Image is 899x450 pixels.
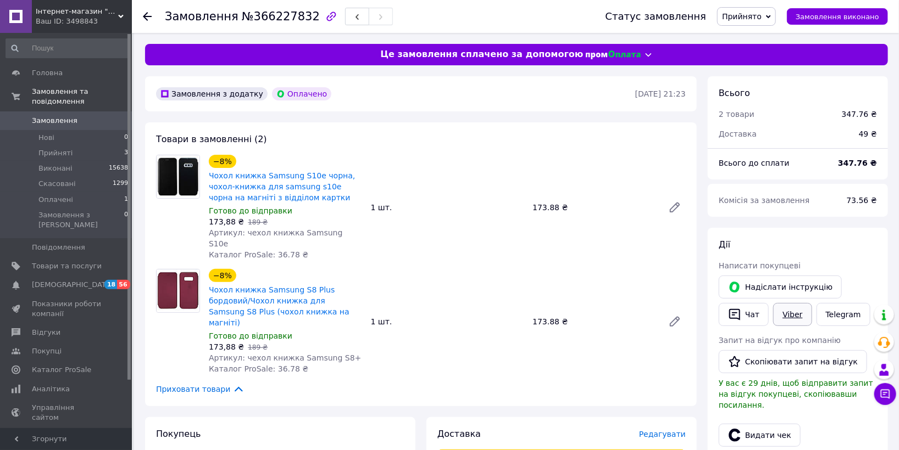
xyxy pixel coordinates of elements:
span: Доставка [719,130,757,138]
span: Аналітика [32,384,70,394]
span: 0 [124,133,128,143]
button: Замовлення виконано [787,8,888,25]
a: Чохол книжка Samsung S10e чорна, чохол-книжка для samsung s10e чорна на магніті з відділом картки [209,171,355,202]
span: Готово до відправки [209,206,292,215]
span: [DEMOGRAPHIC_DATA] [32,280,113,290]
span: Замовлення з [PERSON_NAME] [38,210,124,230]
span: Артикул: чехол книжка Samsung S8+ [209,353,362,362]
span: Запит на відгук про компанію [719,336,841,345]
span: Готово до відправки [209,331,292,340]
div: −8% [209,269,236,282]
div: Замовлення з додатку [156,87,268,100]
span: Всього до сплати [719,159,790,167]
div: Повернутися назад [143,11,152,22]
span: Товари в замовленні (2) [156,134,267,144]
span: У вас є 29 днів, щоб відправити запит на відгук покупцеві, скопіювавши посилання. [719,379,873,409]
span: Замовлення та повідомлення [32,87,132,106]
span: Це замовлення сплачено за допомогою [380,48,583,61]
span: Покупець [156,429,201,439]
span: Комісія за замовлення [719,196,810,205]
span: Артикул: чехол книжка Samsung S10e [209,228,343,248]
div: 173.88 ₴ [528,200,659,215]
span: Покупці [32,346,62,356]
span: Дії [719,239,730,250]
span: Показники роботи компанії [32,299,102,319]
span: Інтернет-магазин "Caseya" [36,7,118,16]
span: 173,88 ₴ [209,342,244,351]
a: Telegram [817,303,870,326]
span: 0 [124,210,128,230]
time: [DATE] 21:23 [635,89,686,98]
span: Приховати товари [156,383,245,395]
span: Відгуки [32,328,60,337]
span: Замовлення [165,10,238,23]
span: Прийнято [722,12,762,21]
span: 56 [117,280,130,289]
span: Доставка [437,429,481,439]
div: Ваш ID: 3498843 [36,16,132,26]
button: Видати чек [719,424,801,447]
span: 173,88 ₴ [209,217,244,226]
span: 189 ₴ [248,344,268,351]
span: 189 ₴ [248,218,268,226]
div: 49 ₴ [852,122,884,146]
span: Каталог ProSale: 36.78 ₴ [209,364,308,373]
span: Каталог ProSale [32,365,91,375]
span: Виконані [38,164,73,173]
span: Замовлення виконано [796,13,879,21]
span: №366227832 [242,10,320,23]
div: 173.88 ₴ [528,314,659,329]
span: Товари та послуги [32,261,102,271]
span: 1299 [113,179,128,189]
span: Прийняті [38,148,73,158]
div: 1 шт. [367,314,529,329]
a: Редагувати [664,196,686,218]
a: Редагувати [664,311,686,333]
span: Каталог ProSale: 36.78 ₴ [209,250,308,259]
span: 1 [124,195,128,205]
div: 347.76 ₴ [842,109,877,120]
img: Чохол книжка Samsung S8 Plus бордовий/Чохол книжка для Samsung S8 Plus (чохол книжка на магніті) [157,269,199,312]
button: Чат з покупцем [874,383,896,405]
b: 347.76 ₴ [838,159,877,167]
span: 3 [124,148,128,158]
button: Чат [719,303,769,326]
a: Чохол книжка Samsung S8 Plus бордовий/Чохол книжка для Samsung S8 Plus (чохол книжка на магніті) [209,285,349,327]
span: Написати покупцеві [719,261,801,270]
span: 15638 [109,164,128,173]
span: Редагувати [639,430,686,438]
div: 1 шт. [367,200,529,215]
div: Статус замовлення [606,11,707,22]
span: 2 товари [719,110,754,119]
div: −8% [209,155,236,168]
img: Чохол книжка Samsung S10e чорна, чохол-книжка для samsung s10e чорна на магніті з відділом картки [157,155,199,198]
span: 73.56 ₴ [847,196,877,205]
span: Всього [719,88,750,98]
a: Viber [773,303,812,326]
span: Оплачені [38,195,73,205]
span: Головна [32,68,63,78]
span: Повідомлення [32,243,85,252]
span: Нові [38,133,54,143]
div: Оплачено [272,87,331,100]
span: 18 [104,280,117,289]
span: Скасовані [38,179,76,189]
span: Управління сайтом [32,403,102,423]
input: Пошук [5,38,129,58]
span: Замовлення [32,116,77,126]
button: Надіслати інструкцію [719,275,842,299]
button: Скопіювати запит на відгук [719,350,867,373]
